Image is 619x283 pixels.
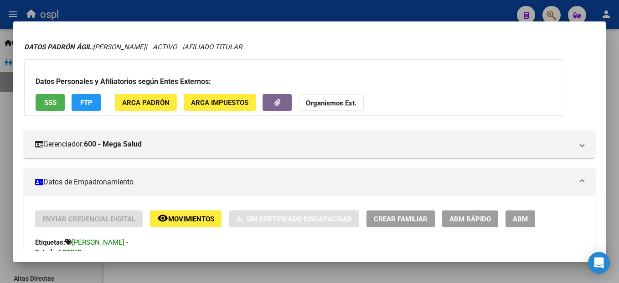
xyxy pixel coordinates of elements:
[24,43,242,51] i: | ACTIVO |
[80,99,93,107] span: FTP
[588,252,610,274] div: Open Intercom Messenger
[168,215,214,223] span: Movimientos
[306,99,356,107] strong: Organismos Ext.
[44,99,57,107] span: SSS
[122,99,170,107] span: ARCA Padrón
[36,94,65,111] button: SSS
[191,99,248,107] span: ARCA Impuestos
[57,248,82,257] strong: ACTIVO
[84,139,142,150] strong: 600 - Mega Salud
[374,215,428,223] span: Crear Familiar
[24,131,595,158] mat-expansion-panel-header: Gerenciador:600 - Mega Salud
[42,215,135,223] span: Enviar Credencial Digital
[449,215,491,223] span: ABM Rápido
[247,215,352,223] span: Sin Certificado Discapacidad
[35,238,65,246] strong: Etiquetas:
[72,238,128,246] span: [PERSON_NAME] -
[299,94,364,111] button: Organismos Ext.
[506,210,535,227] button: ABM
[72,94,101,111] button: FTP
[184,94,256,111] button: ARCA Impuestos
[24,43,93,51] strong: DATOS PADRÓN ÁGIL:
[157,213,168,224] mat-icon: remove_red_eye
[35,210,143,227] button: Enviar Credencial Digital
[36,76,553,87] h3: Datos Personales y Afiliatorios según Entes Externos:
[442,210,498,227] button: ABM Rápido
[366,210,435,227] button: Crear Familiar
[184,43,242,51] span: AFILIADO TITULAR
[513,215,528,223] span: ABM
[35,139,573,150] mat-panel-title: Gerenciador:
[35,248,57,257] strong: Estado:
[229,210,359,227] button: Sin Certificado Discapacidad
[24,43,145,51] span: [PERSON_NAME]
[150,210,222,227] button: Movimientos
[35,177,573,188] mat-panel-title: Datos de Empadronamiento
[115,94,177,111] button: ARCA Padrón
[24,168,595,196] mat-expansion-panel-header: Datos de Empadronamiento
